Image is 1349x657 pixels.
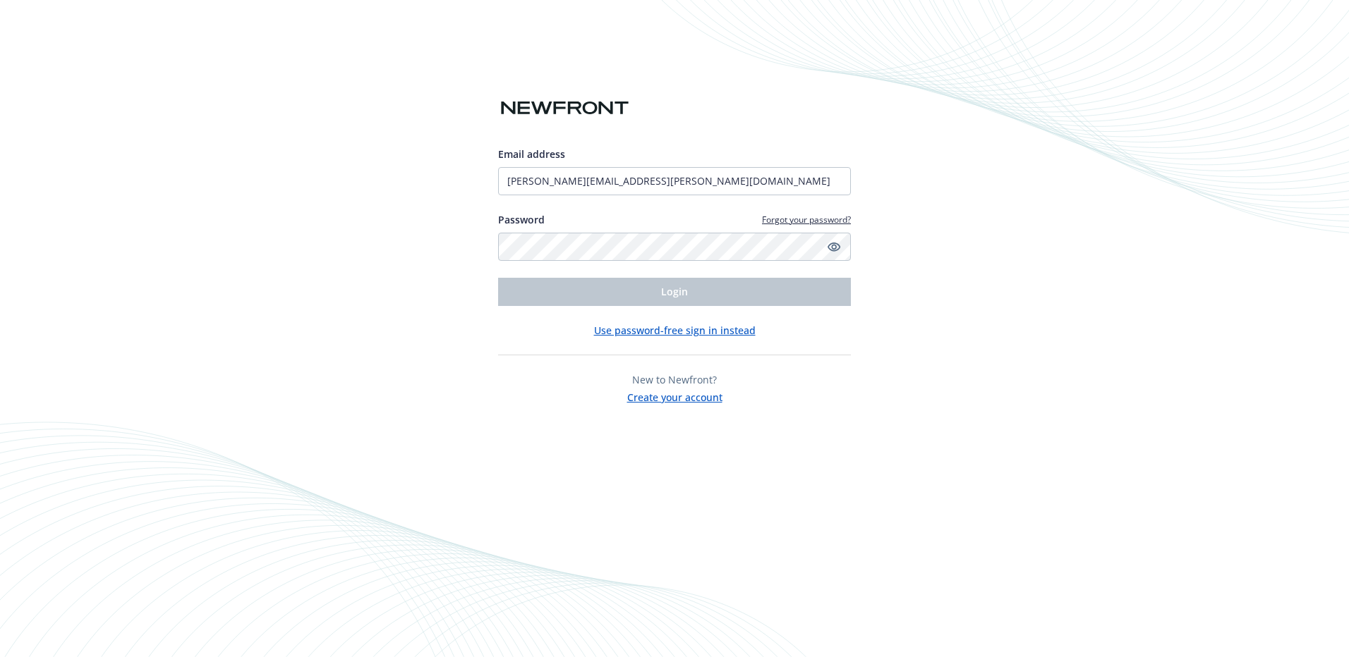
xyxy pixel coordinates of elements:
input: Enter your email [498,167,851,195]
span: Email address [498,147,565,161]
button: Login [498,278,851,306]
button: Use password-free sign in instead [594,323,756,338]
input: Enter your password [498,233,851,261]
span: New to Newfront? [632,373,717,386]
label: Password [498,212,545,227]
button: Create your account [627,387,722,405]
span: Login [661,285,688,298]
img: Newfront logo [498,96,631,121]
a: Show password [825,238,842,255]
a: Forgot your password? [762,214,851,226]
